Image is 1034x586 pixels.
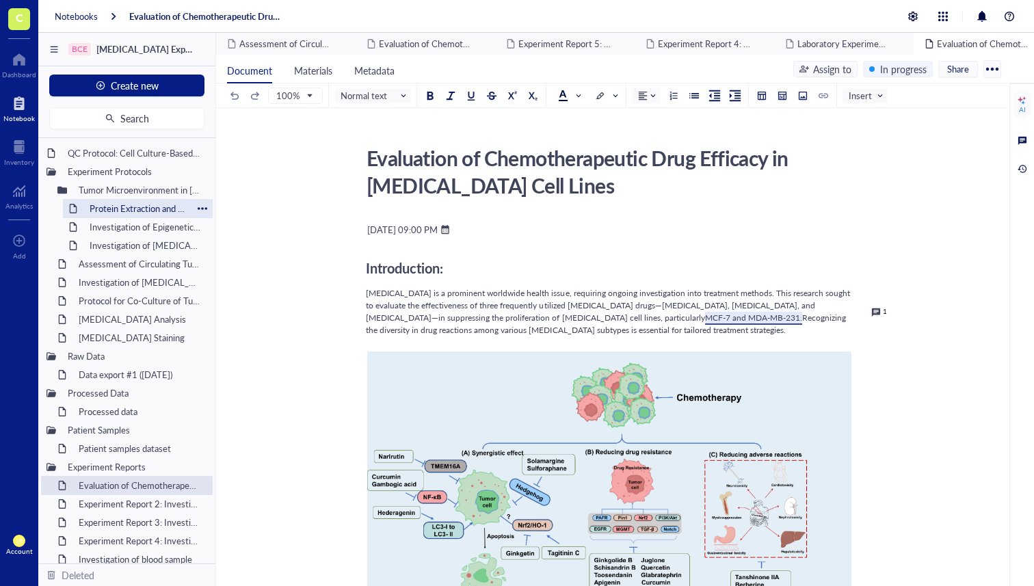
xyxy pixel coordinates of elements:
a: Inventory [4,136,34,166]
div: 1 [883,307,887,317]
div: Assign to [813,62,851,77]
a: Notebook [3,92,35,122]
div: Assessment of Circulating Tumor Cells (CTCs) as Prognostic Biomarkers in [MEDICAL_DATA] [72,254,207,274]
div: Dashboard [2,70,36,79]
a: Analytics [5,180,33,210]
a: Notebooks [55,10,98,23]
div: Experiment Protocols [62,162,207,181]
div: Investigation of [MEDICAL_DATA] Cell Proliferation In Vitro [72,273,207,292]
div: Processed data [72,402,207,421]
div: AI [1019,105,1026,114]
div: Investigation of blood sample [72,550,207,569]
div: [MEDICAL_DATA] Analysis [72,310,207,329]
div: BCE [72,44,88,54]
a: Dashboard [2,49,36,79]
div: Processed Data [62,384,207,403]
span: Introduction: [366,258,443,278]
span: Create new [111,80,159,91]
div: Experiment Reports [62,457,207,477]
span: Document [227,64,272,77]
div: In progress [880,62,927,77]
div: Protein Extraction and [MEDICAL_DATA] [83,199,192,218]
div: [DATE] 09:00 PM [367,224,438,236]
div: Experiment Report 2: Investigation of Epigenetic Modifications in [MEDICAL_DATA] Tumor Samplesitled [72,494,207,514]
span: Insert [849,90,884,102]
span: 100% [276,90,312,102]
span: [MEDICAL_DATA] Experiment_Pr001 [96,42,246,55]
span: Share [947,63,969,75]
a: Evaluation of Chemotherapeutic Drug Efficacy in [MEDICAL_DATA] Cell Lines [129,10,284,23]
button: Create new [49,75,204,96]
span: [MEDICAL_DATA] is a prominent worldwide health issue, requiring ongoing investigation into treatm... [366,287,852,323]
div: Account [6,547,33,555]
div: Inventory [4,158,34,166]
div: Notebook [3,114,35,122]
div: [MEDICAL_DATA] Staining [72,328,207,347]
span: C [16,9,23,26]
div: Tumor Microenvironment in [MEDICAL_DATA] Progression [72,181,207,200]
div: Analytics [5,202,33,210]
div: Raw Data [62,347,207,366]
div: Add [13,252,26,260]
span: Normal text [341,90,408,102]
div: QC Protocol: Cell Culture-Based Protein Expression - Batch Release QC [62,144,207,163]
span: Metadata [354,64,395,77]
div: Patient samples dataset [72,439,207,458]
div: Patient Samples [62,421,207,440]
span: LR [16,537,23,545]
span: Materials [294,64,332,77]
div: Experiment Report 4: Investigation of [PERSON_NAME] Expression Profiles in [MEDICAL_DATA] [72,531,207,550]
div: Data export #1 ([DATE]) [72,365,207,384]
div: Investigation of [MEDICAL_DATA] Cell Proliferation In Vitro [83,236,207,255]
div: Experiment Report 3: Investigation of HER2/neu Amplification in [MEDICAL_DATA] Patients [72,513,207,532]
div: Deleted [62,568,94,583]
span: Search [120,113,149,124]
button: Search [49,107,204,129]
span: MCF-7 and MDA-MB-231. [705,312,802,323]
div: Protocol for Co-Culture of Tumor and [MEDICAL_DATA] [72,291,207,310]
span: Recognizing the diversity in drug reactions among various [MEDICAL_DATA] subtypes is essential fo... [366,312,848,336]
div: Evaluation of Chemotherapeutic Drug Efficacy in [MEDICAL_DATA] Cell Lines [360,141,847,202]
div: Evaluation of Chemotherapeutic Drug Efficacy in [MEDICAL_DATA] Cell Lines [72,476,207,495]
div: Investigation of Epigenetic Modifications in [MEDICAL_DATA] Tumor Samplesitled [83,217,207,237]
button: Share [938,61,978,77]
